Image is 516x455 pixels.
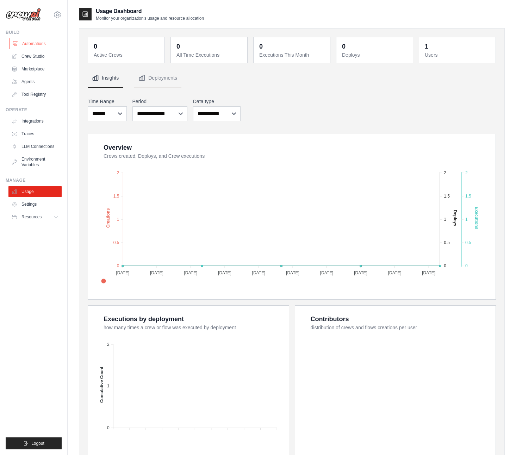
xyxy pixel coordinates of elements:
text: Cumulative Count [99,367,104,403]
p: Monitor your organization's usage and resource allocation [96,15,204,21]
tspan: [DATE] [388,270,402,275]
dt: Executions This Month [259,51,326,58]
dt: Deploys [342,51,409,58]
tspan: 1 [107,384,110,388]
a: Usage [8,186,62,197]
button: Resources [8,211,62,223]
text: Deploys [453,210,458,226]
tspan: 2 [465,170,468,175]
dt: Users [425,51,491,58]
tspan: 0 [465,263,468,268]
tspan: 0.5 [465,240,471,245]
dt: distribution of crews and flows creations per user [311,324,487,331]
div: 0 [342,42,346,51]
a: Crew Studio [8,51,62,62]
a: Integrations [8,116,62,127]
label: Time Range [88,98,127,105]
label: Data type [193,98,241,105]
dt: Active Crews [94,51,160,58]
div: 0 [259,42,263,51]
tspan: [DATE] [184,270,198,275]
tspan: [DATE] [150,270,163,275]
div: 1 [425,42,428,51]
tspan: [DATE] [116,270,129,275]
a: Environment Variables [8,154,62,170]
tspan: 1 [117,217,119,222]
tspan: 1 [444,217,446,222]
tspan: 1 [465,217,468,222]
a: Traces [8,128,62,139]
label: Period [132,98,188,105]
tspan: 2 [107,342,110,347]
tspan: 0 [107,425,110,430]
tspan: 0.5 [113,240,119,245]
a: Marketplace [8,63,62,75]
div: 0 [94,42,97,51]
div: Executions by deployment [104,314,184,324]
button: Logout [6,437,62,449]
tspan: [DATE] [354,270,367,275]
tspan: [DATE] [286,270,299,275]
div: Contributors [311,314,349,324]
div: Operate [6,107,62,113]
tspan: 0 [444,263,446,268]
a: Tool Registry [8,89,62,100]
h2: Usage Dashboard [96,7,204,15]
tspan: 0 [117,263,119,268]
div: Manage [6,177,62,183]
nav: Tabs [88,69,496,88]
span: Logout [31,441,44,446]
tspan: 1.5 [465,194,471,199]
a: Agents [8,76,62,87]
div: 0 [176,42,180,51]
tspan: [DATE] [218,270,231,275]
dt: Crews created, Deploys, and Crew executions [104,152,487,160]
tspan: [DATE] [252,270,266,275]
div: Build [6,30,62,35]
span: Resources [21,214,42,220]
tspan: 1.5 [113,194,119,199]
tspan: 2 [444,170,446,175]
tspan: 0.5 [444,240,450,245]
text: Creations [106,208,111,228]
div: Overview [104,143,132,152]
a: LLM Connections [8,141,62,152]
tspan: 2 [117,170,119,175]
dt: All Time Executions [176,51,243,58]
button: Deployments [134,69,181,88]
a: Settings [8,199,62,210]
button: Insights [88,69,123,88]
tspan: [DATE] [320,270,334,275]
img: Logo [6,8,41,21]
dt: how many times a crew or flow was executed by deployment [104,324,280,331]
tspan: 1.5 [444,194,450,199]
a: Automations [9,38,62,49]
tspan: [DATE] [422,270,435,275]
text: Executions [474,207,479,229]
